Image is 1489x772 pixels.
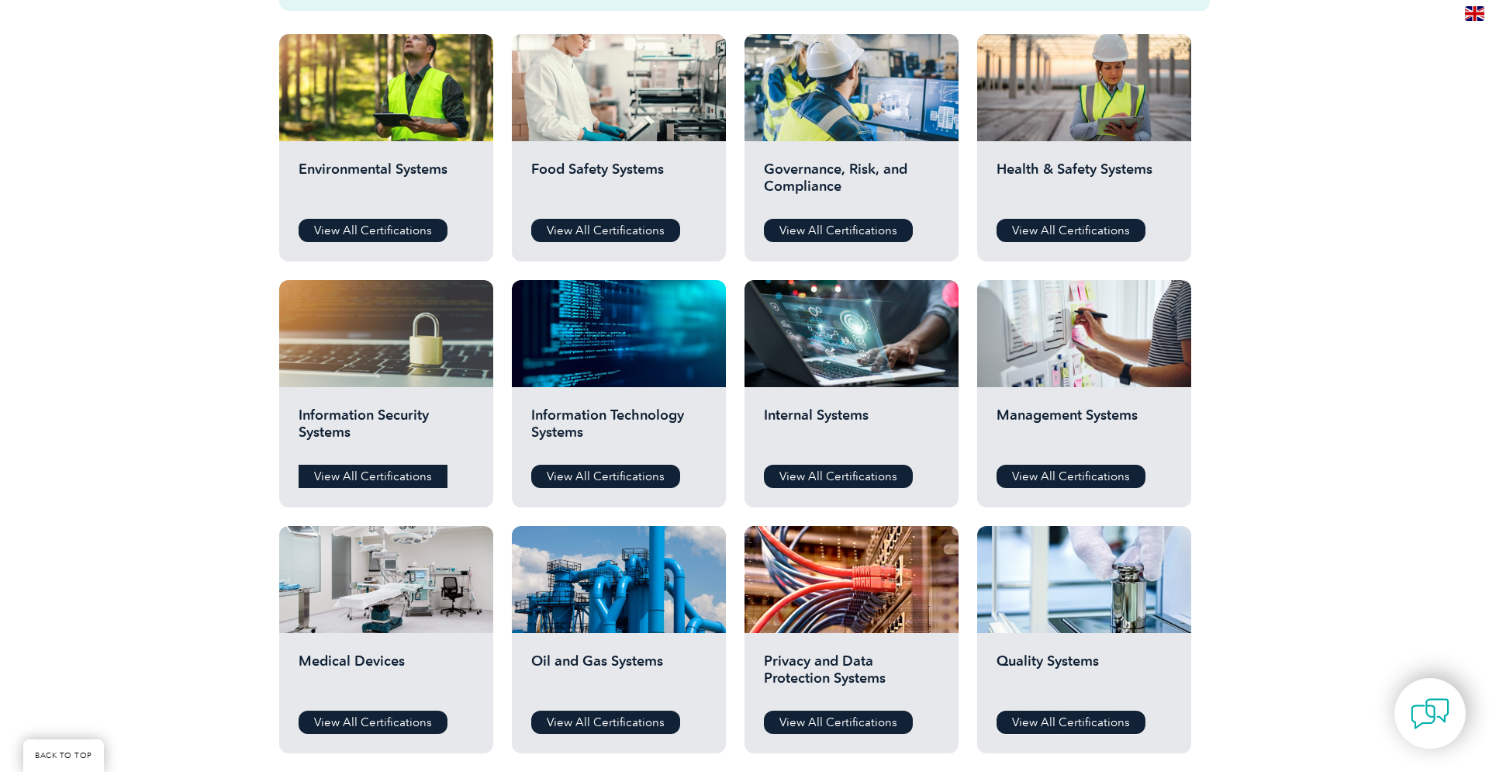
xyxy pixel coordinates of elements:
img: en [1465,6,1484,21]
h2: Information Security Systems [299,407,474,453]
h2: Food Safety Systems [531,161,706,207]
h2: Privacy and Data Protection Systems [764,653,939,699]
a: BACK TO TOP [23,739,104,772]
h2: Health & Safety Systems [997,161,1172,207]
img: contact-chat.png [1411,694,1449,733]
a: View All Certifications [299,465,447,488]
a: View All Certifications [764,465,913,488]
a: View All Certifications [997,711,1145,734]
h2: Oil and Gas Systems [531,653,706,699]
a: View All Certifications [764,219,913,242]
h2: Quality Systems [997,653,1172,699]
a: View All Certifications [531,219,680,242]
a: View All Certifications [299,711,447,734]
h2: Governance, Risk, and Compliance [764,161,939,207]
a: View All Certifications [531,711,680,734]
h2: Internal Systems [764,407,939,453]
h2: Medical Devices [299,653,474,699]
a: View All Certifications [997,219,1145,242]
h2: Environmental Systems [299,161,474,207]
a: View All Certifications [997,465,1145,488]
h2: Management Systems [997,407,1172,453]
h2: Information Technology Systems [531,407,706,453]
a: View All Certifications [299,219,447,242]
a: View All Certifications [531,465,680,488]
a: View All Certifications [764,711,913,734]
